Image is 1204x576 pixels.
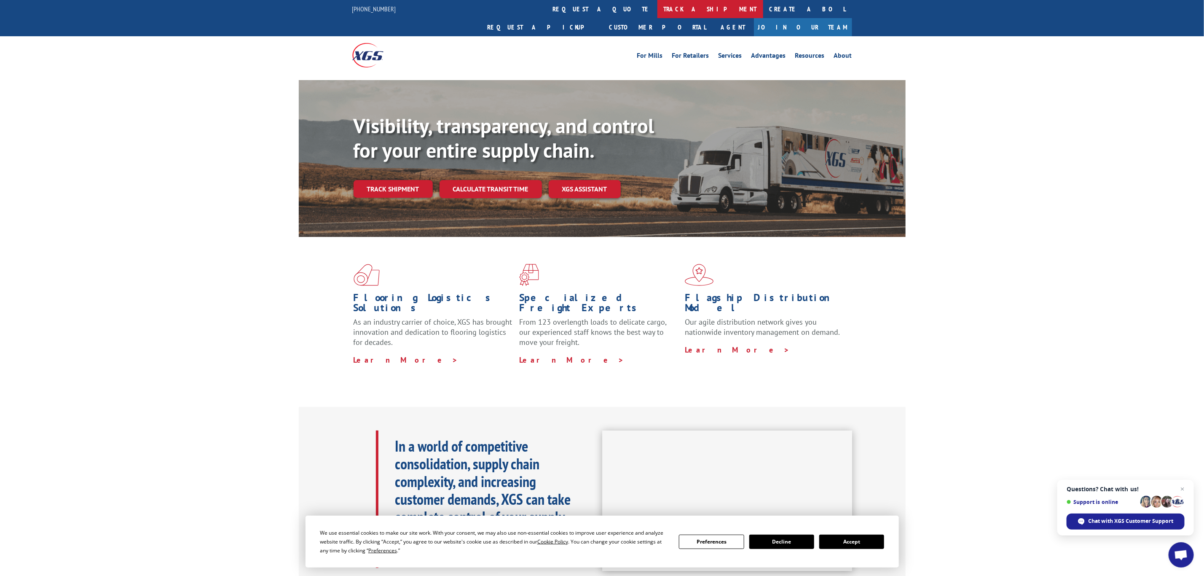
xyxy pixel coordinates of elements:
span: Support is online [1067,499,1137,505]
a: Customer Portal [603,18,713,36]
span: Preferences [368,547,397,554]
a: [PHONE_NUMBER] [352,5,396,13]
span: Chat with XGS Customer Support [1089,517,1174,525]
a: Open chat [1169,542,1194,568]
button: Accept [819,535,884,549]
h1: Flooring Logistics Solutions [354,293,513,317]
span: As an industry carrier of choice, XGS has brought innovation and dedication to flooring logistics... [354,317,512,347]
a: Learn More > [354,355,459,365]
p: From 123 overlength loads to delicate cargo, our experienced staff knows the best way to move you... [519,317,678,355]
a: For Retailers [672,52,709,62]
a: Services [719,52,742,62]
span: Cookie Policy [537,538,568,545]
a: XGS ASSISTANT [549,180,621,198]
b: Visibility, transparency, and control for your entire supply chain. [354,113,654,163]
iframe: XGS Logistics Solutions [602,431,852,571]
a: Track shipment [354,180,433,198]
a: Agent [713,18,754,36]
a: Advantages [751,52,786,62]
button: Decline [749,535,814,549]
a: Learn More > [519,355,624,365]
img: xgs-icon-total-supply-chain-intelligence-red [354,264,380,286]
a: Request a pickup [481,18,603,36]
button: Preferences [679,535,744,549]
div: We use essential cookies to make our site work. With your consent, we may also use non-essential ... [320,528,669,555]
h1: Specialized Freight Experts [519,293,678,317]
a: Learn More > [685,345,790,355]
a: About [834,52,852,62]
a: Resources [795,52,825,62]
a: Calculate transit time [440,180,542,198]
span: Our agile distribution network gives you nationwide inventory management on demand. [685,317,840,337]
span: Chat with XGS Customer Support [1067,514,1185,530]
img: xgs-icon-flagship-distribution-model-red [685,264,714,286]
span: Questions? Chat with us! [1067,486,1185,493]
h1: Flagship Distribution Model [685,293,844,317]
div: Cookie Consent Prompt [306,516,899,568]
a: For Mills [637,52,663,62]
b: In a world of competitive consolidation, supply chain complexity, and increasing customer demands... [395,436,571,562]
img: xgs-icon-focused-on-flooring-red [519,264,539,286]
a: Join Our Team [754,18,852,36]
